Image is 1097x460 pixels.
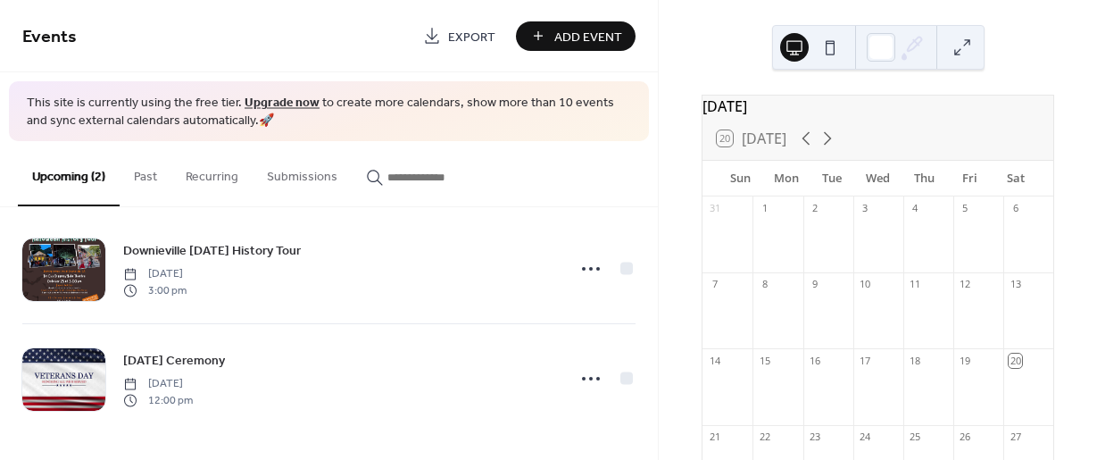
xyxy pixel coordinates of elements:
[1009,278,1022,291] div: 13
[959,431,972,444] div: 26
[909,202,922,215] div: 4
[171,141,253,205] button: Recurring
[959,202,972,215] div: 5
[253,141,352,205] button: Submissions
[809,202,822,215] div: 2
[758,431,771,444] div: 22
[909,431,922,444] div: 25
[947,161,993,197] div: Fri
[909,278,922,291] div: 11
[1009,431,1022,444] div: 27
[708,354,721,367] div: 14
[1009,202,1022,215] div: 6
[809,354,822,367] div: 16
[809,431,822,444] div: 23
[123,282,187,298] span: 3:00 pm
[959,354,972,367] div: 19
[758,278,771,291] div: 8
[859,278,872,291] div: 10
[120,141,171,205] button: Past
[859,354,872,367] div: 17
[809,161,855,197] div: Tue
[123,266,187,282] span: [DATE]
[708,202,721,215] div: 31
[123,392,193,408] span: 12:00 pm
[410,21,509,51] a: Export
[554,28,622,46] span: Add Event
[708,431,721,444] div: 21
[18,141,120,206] button: Upcoming (2)
[245,91,320,115] a: Upgrade now
[909,354,922,367] div: 18
[123,242,301,261] span: Downieville [DATE] History Tour
[448,28,495,46] span: Export
[702,96,1053,117] div: [DATE]
[1009,354,1022,367] div: 20
[993,161,1039,197] div: Sat
[516,21,636,51] button: Add Event
[123,352,225,371] span: [DATE] Ceremony
[959,278,972,291] div: 12
[859,202,872,215] div: 3
[123,376,193,392] span: [DATE]
[809,278,822,291] div: 9
[123,350,225,371] a: [DATE] Ceremony
[758,202,771,215] div: 1
[763,161,810,197] div: Mon
[27,95,631,130] span: This site is currently using the free tier. to create more calendars, show more than 10 events an...
[22,20,77,54] span: Events
[758,354,771,367] div: 15
[901,161,947,197] div: Thu
[123,240,301,261] a: Downieville [DATE] History Tour
[859,431,872,444] div: 24
[855,161,902,197] div: Wed
[708,278,721,291] div: 7
[717,161,763,197] div: Sun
